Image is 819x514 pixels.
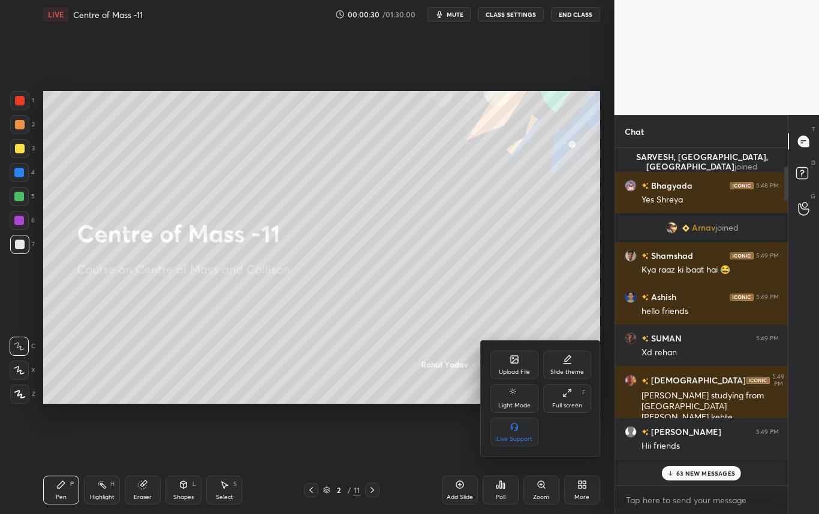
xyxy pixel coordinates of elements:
div: Light Mode [498,403,531,409]
div: F [582,389,586,395]
div: Full screen [552,403,582,409]
div: Live Support [496,436,532,442]
div: Slide theme [550,369,584,375]
div: Upload File [499,369,530,375]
